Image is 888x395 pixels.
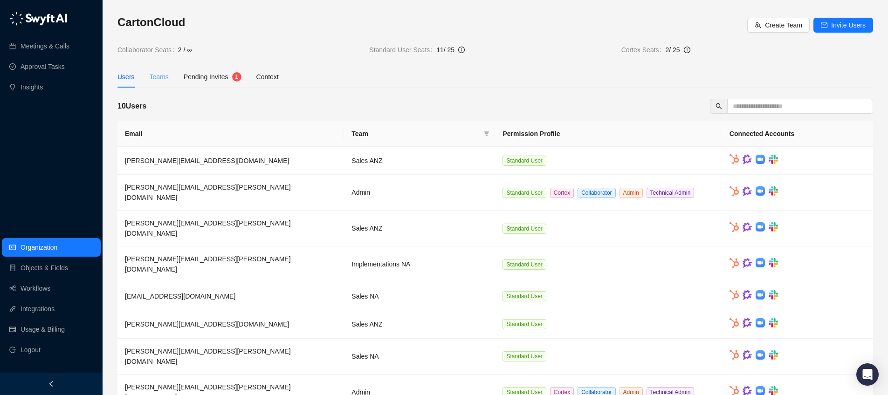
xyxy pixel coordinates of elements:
span: Standard User Seats [369,45,436,55]
img: zoom-DkfWWZB2.png [756,222,765,232]
img: zoom-DkfWWZB2.png [756,258,765,267]
span: logout [9,347,16,353]
th: Email [117,121,344,147]
span: [PERSON_NAME][EMAIL_ADDRESS][PERSON_NAME][DOMAIN_NAME] [125,347,291,365]
img: slack-Cn3INd-T.png [769,222,778,232]
span: Collaborator [578,188,615,198]
a: Objects & Fields [21,259,68,277]
span: Collaborator Seats [117,45,178,55]
span: 1 [235,74,238,80]
td: Sales ANZ [344,147,495,175]
span: left [48,381,55,387]
span: [PERSON_NAME][EMAIL_ADDRESS][DOMAIN_NAME] [125,157,289,164]
img: slack-Cn3INd-T.png [769,258,778,267]
img: zoom-DkfWWZB2.png [756,155,765,164]
img: gong-Dwh8HbPa.png [743,258,752,268]
sup: 1 [232,72,241,82]
span: info-circle [458,47,465,53]
img: slack-Cn3INd-T.png [769,350,778,360]
td: Admin [344,175,495,211]
span: 11 / 25 [436,46,454,54]
span: Admin [620,188,643,198]
span: Cortex [550,188,574,198]
img: hubspot-DkpyWjJb.png [730,350,739,360]
span: Standard User [503,319,546,329]
div: Open Intercom Messenger [856,363,879,386]
img: gong-Dwh8HbPa.png [743,154,752,164]
span: mail [821,22,827,28]
span: [PERSON_NAME][EMAIL_ADDRESS][DOMAIN_NAME] [125,320,289,328]
img: zoom-DkfWWZB2.png [756,318,765,327]
th: Permission Profile [495,121,722,147]
img: slack-Cn3INd-T.png [769,155,778,164]
img: hubspot-DkpyWjJb.png [730,222,739,232]
span: [PERSON_NAME][EMAIL_ADDRESS][PERSON_NAME][DOMAIN_NAME] [125,219,291,237]
span: [PERSON_NAME][EMAIL_ADDRESS][PERSON_NAME][DOMAIN_NAME] [125,184,291,201]
span: Standard User [503,291,546,301]
button: Invite Users [813,18,873,33]
span: search [716,103,722,109]
span: 2 / 25 [665,46,680,54]
span: Standard User [503,224,546,234]
h3: CartonCloud [117,15,747,30]
span: Logout [21,341,41,359]
button: Create Team [747,18,810,33]
img: logo-05li4sbe.png [9,12,68,26]
h5: 10 Users [117,101,146,112]
span: Pending Invites [184,73,228,81]
td: Sales NA [344,339,495,375]
span: filter [482,127,491,141]
span: [PERSON_NAME][EMAIL_ADDRESS][PERSON_NAME][DOMAIN_NAME] [125,255,291,273]
img: zoom-DkfWWZB2.png [756,350,765,360]
span: 2 / ∞ [178,45,192,55]
td: Sales ANZ [344,211,495,246]
span: Invite Users [831,20,866,30]
a: Integrations [21,300,55,318]
a: Usage & Billing [21,320,65,339]
span: Standard User [503,156,546,166]
img: gong-Dwh8HbPa.png [743,222,752,232]
span: Standard User [503,351,546,361]
td: Sales ANZ [344,310,495,338]
img: gong-Dwh8HbPa.png [743,350,752,360]
img: hubspot-DkpyWjJb.png [730,290,739,300]
a: Workflows [21,279,50,298]
img: slack-Cn3INd-T.png [769,318,778,327]
img: zoom-DkfWWZB2.png [756,186,765,196]
span: Create Team [765,20,802,30]
a: Approval Tasks [21,57,65,76]
img: gong-Dwh8HbPa.png [743,318,752,328]
div: Users [117,72,135,82]
a: Organization [21,238,57,257]
img: zoom-DkfWWZB2.png [756,290,765,300]
div: Context [256,72,279,82]
img: hubspot-DkpyWjJb.png [730,154,739,164]
img: slack-Cn3INd-T.png [769,290,778,300]
img: hubspot-DkpyWjJb.png [730,318,739,328]
img: hubspot-DkpyWjJb.png [730,186,739,196]
img: gong-Dwh8HbPa.png [743,186,752,197]
a: Insights [21,78,43,96]
img: slack-Cn3INd-T.png [769,186,778,196]
span: filter [484,131,489,136]
span: Standard User [503,259,546,270]
span: Technical Admin [647,188,695,198]
div: Teams [150,72,169,82]
td: Implementations NA [344,246,495,282]
span: team [755,22,761,28]
span: Cortex Seats [621,45,666,55]
span: info-circle [684,47,690,53]
a: Meetings & Calls [21,37,69,55]
td: Sales NA [344,282,495,310]
span: Team [351,129,480,139]
span: Standard User [503,188,546,198]
img: hubspot-DkpyWjJb.png [730,258,739,268]
span: [EMAIL_ADDRESS][DOMAIN_NAME] [125,293,235,300]
img: gong-Dwh8HbPa.png [743,290,752,300]
th: Connected Accounts [722,121,873,147]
